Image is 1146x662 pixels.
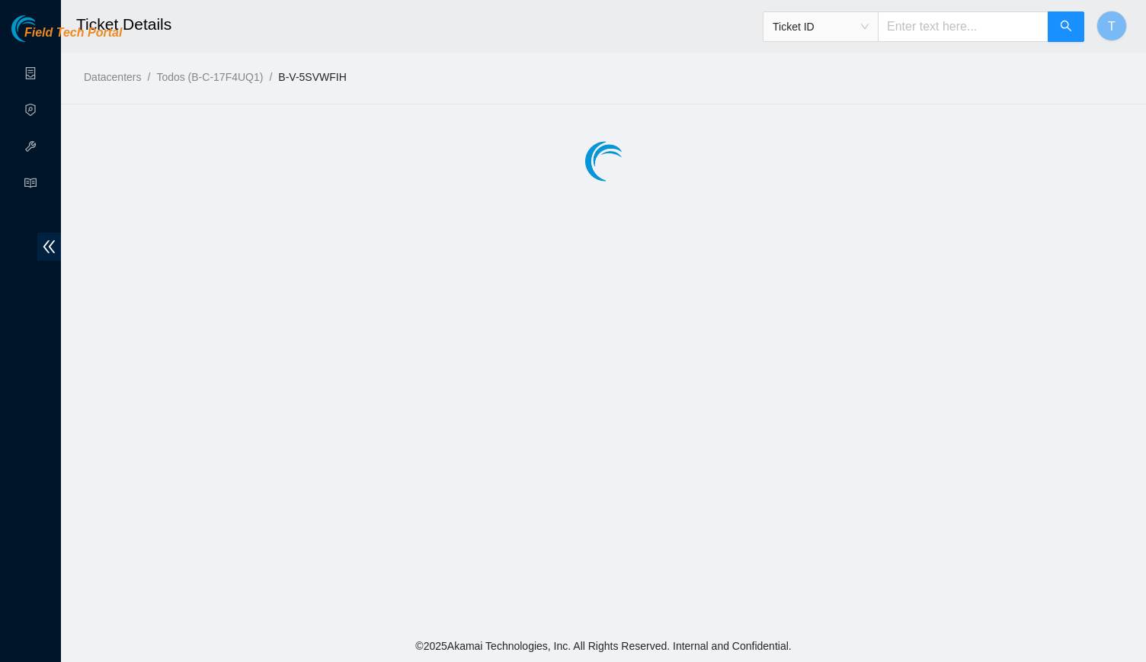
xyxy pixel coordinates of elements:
[1060,20,1072,34] span: search
[147,71,150,83] span: /
[61,630,1146,662] footer: © 2025 Akamai Technologies, Inc. All Rights Reserved. Internal and Confidential.
[84,71,141,83] a: Datacenters
[24,170,37,201] span: read
[278,71,346,83] a: B-V-5SVWFIH
[156,71,263,83] a: Todos (B-C-17F4UQ1)
[269,71,272,83] span: /
[1048,11,1084,42] button: search
[1096,11,1127,41] button: T
[11,15,77,42] img: Akamai Technologies
[1108,17,1116,36] span: T
[773,15,869,38] span: Ticket ID
[24,26,122,40] span: Field Tech Portal
[11,27,122,47] a: Akamai TechnologiesField Tech Portal
[37,233,61,261] span: double-left
[878,11,1048,42] input: Enter text here...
